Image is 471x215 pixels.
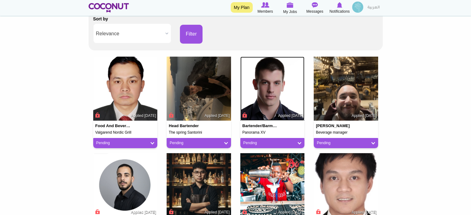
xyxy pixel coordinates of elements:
[306,8,323,15] span: Messages
[317,140,375,146] a: Pending
[327,2,352,15] a: Notifications Notifications
[169,124,205,128] h4: Head Bartender
[168,112,173,118] span: Connect to Unlock the Profile
[94,112,100,118] span: Connect to Unlock the Profile
[261,2,269,8] img: Browse Members
[93,57,158,121] img: Subindra Bashyal's picture
[257,8,273,15] span: Members
[170,140,228,146] a: Pending
[169,131,229,135] h5: The spring Santorini
[287,2,294,8] img: My Jobs
[329,8,350,15] span: Notifications
[278,2,303,15] a: My Jobs My Jobs
[180,25,203,44] button: Filter
[315,209,321,215] span: Connect to Unlock the Profile
[94,209,100,215] span: Connect to Unlock the Profile
[96,24,163,44] span: Relevance
[95,131,155,135] h5: Valgarend Nordic Grill
[243,140,302,146] a: Pending
[93,16,108,22] label: Sort by
[89,3,129,12] img: Home
[303,2,327,15] a: Messages Messages
[253,2,278,15] a: Browse Members Members
[240,57,305,121] img: Vukasin Radojicic's picture
[316,131,376,135] h5: Beverage manager
[242,209,247,215] span: Connect to Unlock the Profile
[314,57,378,121] img: Chady Jabr's picture
[283,9,297,15] span: My Jobs
[96,140,155,146] a: Pending
[316,124,352,128] h4: [PERSON_NAME]
[242,112,247,118] span: Connect to Unlock the Profile
[95,124,131,128] h4: Food and Beverage Attendant and Barback
[364,2,383,14] a: العربية
[312,2,318,8] img: Messages
[231,2,253,13] a: My Plan
[337,2,342,8] img: Notifications
[242,124,278,128] h4: Bartender/Barmaid
[167,57,231,121] img: Pavlos Mehmetaj's picture
[168,209,173,215] span: Connect to Unlock the Profile
[242,131,303,135] h5: Panorama XV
